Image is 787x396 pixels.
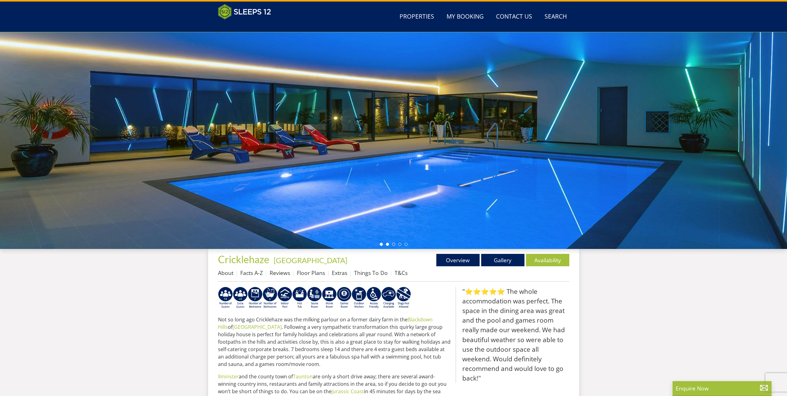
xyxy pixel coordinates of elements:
img: AD_4nXful-Fd_N7IaUezfVaozT31pL8dwNIF0Qrrqe13RrFw6n_jpsViquNpKCns0kxSZ7IzeFv_AThAwWsq12-Tbyj1odoZK... [218,287,233,309]
a: About [218,269,233,276]
span: - [271,256,347,265]
a: [GEOGRAPHIC_DATA] [233,324,282,330]
img: AD_4nXcpX5uDwed6-YChlrI2BYOgXwgg3aqYHOhRm0XfZB-YtQW2NrmeCr45vGAfVKUq4uWnc59ZmEsEzoF5o39EWARlT1ewO... [292,287,307,309]
img: AD_4nXe3VD57-M2p5iq4fHgs6WJFzKj8B0b3RcPFe5LKK9rgeZlFmFoaMJPsJOOJzc7Q6RMFEqsjIZ5qfEJu1txG3QLmI_2ZW... [366,287,381,309]
a: T&Cs [395,269,408,276]
a: Taunton [293,373,313,380]
img: AD_4nXdxWG_VJzWvdcEgUAXGATx6wR9ALf-b3pO0Wv8JqPQicHBbIur_fycMGrCfvtJxUkL7_dC_Ih2A3VWjPzrEQCT_Y6-em... [263,287,277,309]
a: Search [542,10,569,24]
a: Jurassic Coast [331,388,364,395]
a: [GEOGRAPHIC_DATA] [274,256,347,265]
iframe: Customer reviews powered by Trustpilot [215,23,280,28]
img: Sleeps 12 [218,4,271,20]
img: AD_4nXei2dp4L7_L8OvME76Xy1PUX32_NMHbHVSts-g-ZAVb8bILrMcUKZI2vRNdEqfWP017x6NFeUMZMqnp0JYknAB97-jDN... [277,287,292,309]
p: Not so long ago Cricklehaze was the milking parlour on a former dairy farm in the of . Following ... [218,316,451,368]
a: Overview [436,254,480,266]
a: Extras [332,269,347,276]
a: My Booking [444,10,486,24]
blockquote: "⭐⭐⭐⭐⭐ The whole accommodation was perfect. The space in the dining area was great and the pool a... [456,287,569,383]
img: AD_4nXdrZMsjcYNLGsKuA84hRzvIbesVCpXJ0qqnwZoX5ch9Zjv73tWe4fnFRs2gJ9dSiUubhZXckSJX_mqrZBmYExREIfryF... [337,287,352,309]
span: Cricklehaze [218,253,269,265]
img: AD_4nXfpvCopSjPgFbrTpZ4Gb7z5vnaH8jAbqJolZQMpS62V5cqRSJM9TeuVSL7bGYE6JfFcU1DuF4uSwvi9kHIO1tFmPipW4... [248,287,263,309]
img: AD_4nXfkFtrpaXUtUFzPNUuRY6lw1_AXVJtVz-U2ei5YX5aGQiUrqNXS9iwbJN5FWUDjNILFFLOXd6gEz37UJtgCcJbKwxVV0... [396,287,411,309]
img: AD_4nXcMx2CE34V8zJUSEa4yj9Pppk-n32tBXeIdXm2A2oX1xZoj8zz1pCuMiQujsiKLZDhbHnQsaZvA37aEfuFKITYDwIrZv... [322,287,337,309]
a: Properties [397,10,437,24]
img: AD_4nXdjbGEeivCGLLmyT_JEP7bTfXsjgyLfnLszUAQeQ4RcokDYHVBt5R8-zTDbAVICNoGv1Dwc3nsbUb1qR6CAkrbZUeZBN... [307,287,322,309]
a: Facts A-Z [240,269,263,276]
img: AD_4nXfTH09p_77QXgSCMRwRHt9uPNW8Va4Uit02IXPabNXDWzciDdevrPBrTCLz6v3P7E_ej9ytiKnaxPMKY2ysUWAwIMchf... [352,287,366,309]
a: Blackdown Hills [218,316,433,330]
a: Things To Do [354,269,388,276]
a: Cricklehaze [218,253,271,265]
a: Gallery [481,254,524,266]
img: AD_4nXfP_KaKMqx0g0JgutHT0_zeYI8xfXvmwo0MsY3H4jkUzUYMTusOxEa3Skhnz4D7oQ6oXH13YSgM5tXXReEg6aaUXi7Eu... [233,287,248,309]
p: Enquire Now [676,384,768,392]
img: AD_4nXcnT2OPG21WxYUhsl9q61n1KejP7Pk9ESVM9x9VetD-X_UXXoxAKaMRZGYNcSGiAsmGyKm0QlThER1osyFXNLmuYOVBV... [381,287,396,309]
a: Contact Us [494,10,535,24]
a: Availability [526,254,569,266]
a: Ilminster [218,373,239,380]
a: Reviews [270,269,290,276]
a: Floor Plans [297,269,325,276]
